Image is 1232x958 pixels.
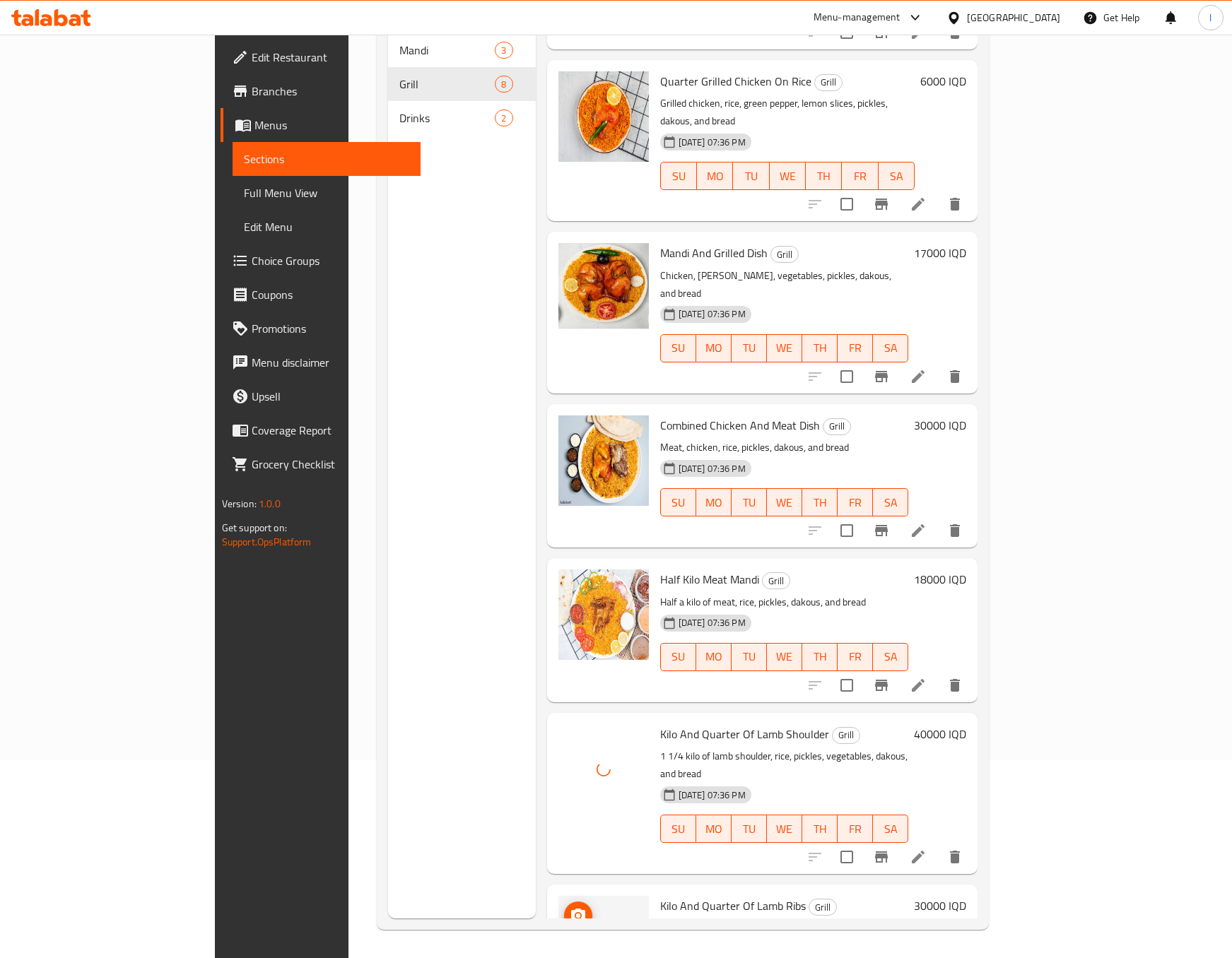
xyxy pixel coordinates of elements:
span: SU [667,338,691,358]
button: MO [697,162,733,190]
button: SU [660,334,696,362]
span: FR [843,492,867,513]
div: Grill [814,74,843,91]
span: SA [879,338,903,358]
p: 1 1/4 kilo of lamb shoulder, rice, pickles, vegetables, dakous, and bread [660,747,909,783]
img: Quarter Grilled Chicken On Rice [558,71,649,162]
div: Grill8 [388,67,536,101]
span: 1.0.0 [259,495,281,513]
span: MO [702,646,726,667]
button: delete [938,840,972,874]
span: Upsell [252,388,409,405]
span: SA [879,492,903,513]
button: SU [660,162,697,190]
img: Half Kilo Meat Mandi [558,569,649,660]
span: WE [775,166,800,187]
button: Branch-specific-item [864,360,898,394]
a: Branches [221,74,421,108]
button: WE [767,488,802,516]
a: Edit Menu [233,210,421,244]
h6: 17000 IQD [914,243,966,263]
button: TU [732,488,767,516]
span: MO [702,338,726,358]
span: 2 [495,112,512,125]
span: Sections [244,150,409,167]
img: Combined Chicken And Meat Dish [558,415,649,506]
button: TH [806,162,842,190]
span: Grill [809,899,836,916]
span: MO [703,166,727,187]
button: TH [802,488,838,516]
button: SU [660,488,696,516]
button: TU [732,815,767,843]
button: Branch-specific-item [864,187,898,221]
span: Mandi And Grilled Dish [660,242,768,264]
button: WE [770,162,806,190]
div: Grill [823,418,851,435]
div: items [495,110,512,126]
a: Promotions [221,312,421,345]
span: FR [843,338,867,358]
span: TU [737,819,761,839]
button: SA [879,162,915,190]
span: FR [843,646,867,667]
div: Grill [762,572,790,589]
a: Edit menu item [910,677,927,694]
button: delete [938,187,972,221]
span: SU [667,492,691,513]
span: Menus [254,117,409,134]
button: WE [767,643,802,671]
button: TU [732,334,767,362]
span: Grill [399,76,495,93]
span: Branches [252,83,409,100]
span: Select to update [832,670,862,700]
div: items [495,42,512,59]
div: Menu-management [814,9,900,26]
a: Support.OpsPlatform [222,533,312,551]
button: SA [873,815,908,843]
nav: Menu sections [388,28,536,141]
button: WE [767,334,802,362]
p: Chicken, [PERSON_NAME], vegetables, pickles, dakous, and bread [660,267,909,302]
div: Drinks2 [388,101,536,135]
span: TH [808,492,832,513]
span: Kilo And Quarter Of Lamb Shoulder [660,723,829,745]
span: WE [773,338,797,358]
button: delete [938,514,972,548]
h6: 40000 IQD [914,724,966,744]
button: Branch-specific-item [864,840,898,874]
a: Coverage Report [221,413,421,447]
span: Drinks [399,110,495,126]
a: Edit menu item [910,196,927,213]
p: Half a kilo of meat, rice, pickles, dakous, and bread [660,593,909,611]
span: [DATE] 07:36 PM [673,307,751,321]
div: Mandi3 [388,33,536,67]
span: TU [737,492,761,513]
button: WE [767,815,802,843]
span: Coupons [252,286,409,303]
p: Meat, chicken, rice, pickles, dakous, and bread [660,439,909,456]
span: Grill [815,74,842,90]
button: MO [696,643,732,671]
span: TH [808,646,832,667]
span: Grocery Checklist [252,456,409,473]
button: Branch-specific-item [864,668,898,702]
button: delete [938,360,972,394]
span: Half Kilo Meat Mandi [660,569,759,590]
span: TU [739,166,763,187]
span: MO [702,819,726,839]
span: TU [737,646,761,667]
button: FR [838,334,873,362]
span: [DATE] 07:36 PM [673,462,751,475]
span: Grill [833,727,860,743]
a: Grocery Checklist [221,447,421,481]
a: Full Menu View [233,176,421,210]
button: TU [733,162,769,190]
button: TH [802,334,838,362]
button: TU [732,643,767,671]
button: TH [802,643,838,671]
span: TU [737,338,761,358]
span: Combined Chicken And Meat Dish [660,415,820,436]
